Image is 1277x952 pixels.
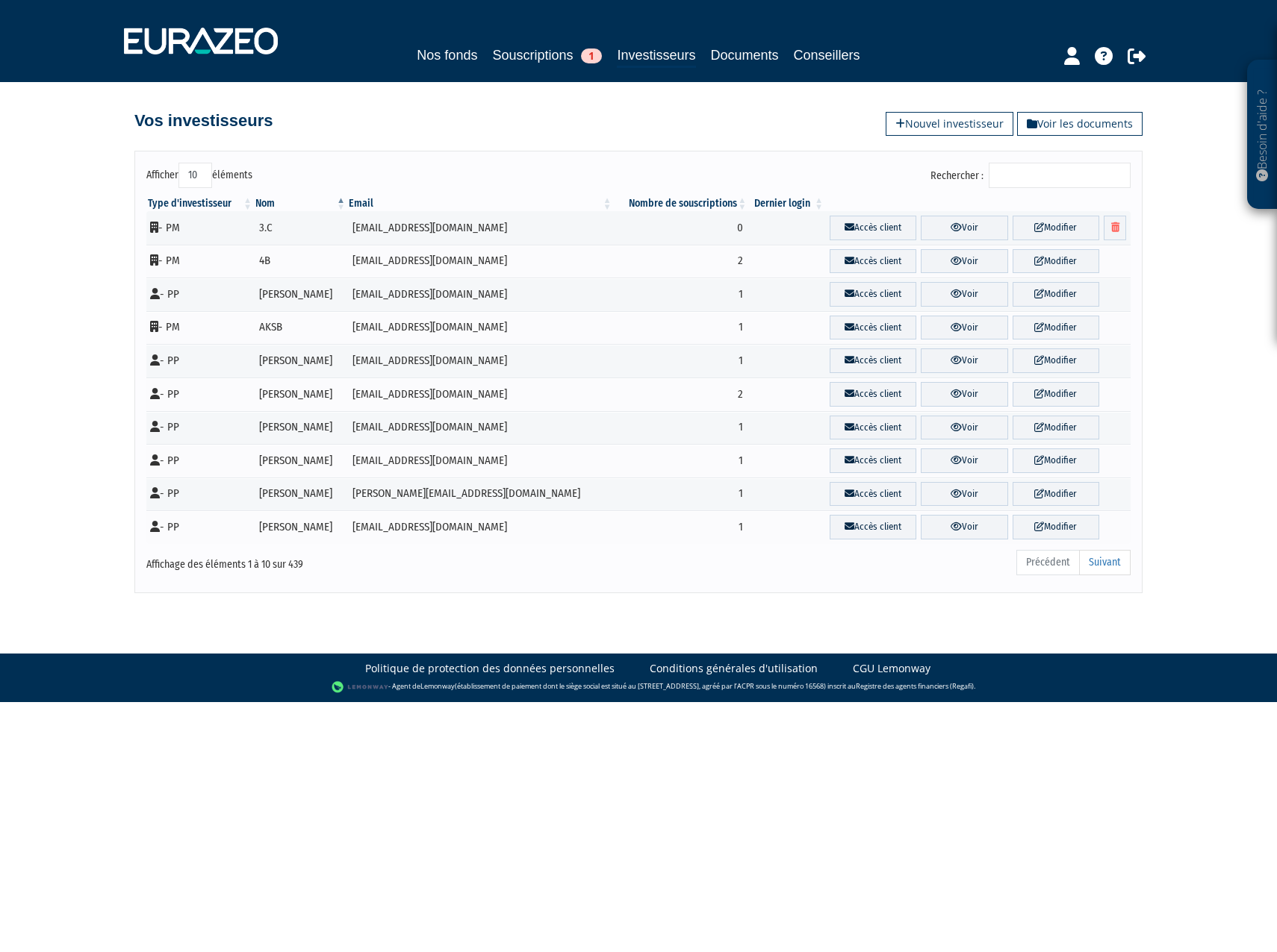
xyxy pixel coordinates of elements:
[748,196,825,211] th: Dernier login : activer pour trier la colonne par ordre croissant
[830,249,916,274] a: Accès client
[347,278,613,311] td: [EMAIL_ADDRESS][DOMAIN_NAME]
[856,681,974,691] a: Registre des agents financiers (Regafi)
[830,316,916,340] a: Accès client
[830,448,916,473] a: Accès client
[853,661,930,676] a: CGU Lemonway
[254,196,347,211] th: Nom : activer pour trier la colonne par ordre d&eacute;croissant
[613,211,748,245] td: 0
[332,680,389,695] img: logo-lemonway.png
[347,444,613,477] td: [EMAIL_ADDRESS][DOMAIN_NAME]
[146,344,254,378] td: - PP
[1013,448,1099,473] a: Modifier
[254,311,347,345] td: AKSB
[347,196,613,211] th: Email : activer pour trier la colonne par ordre croissant
[613,278,748,311] td: 1
[146,477,254,511] td: - PP
[830,216,916,240] a: Accès client
[921,382,1007,407] a: Voir
[613,411,748,445] td: 1
[146,278,254,311] td: - PP
[124,28,278,54] img: 1732889491-logotype_eurazeo_blanc_rvb.png
[254,477,347,511] td: [PERSON_NAME]
[613,510,748,544] td: 1
[613,477,748,511] td: 1
[930,163,1131,188] label: Rechercher :
[581,48,602,63] span: 1
[921,282,1007,307] a: Voir
[921,448,1007,473] a: Voir
[830,515,916,539] a: Accès client
[254,411,347,445] td: [PERSON_NAME]
[1254,68,1271,202] p: Besoin d'aide ?
[794,45,860,66] a: Conseillers
[613,344,748,378] td: 1
[613,196,748,211] th: Nombre de souscriptions : activer pour trier la colonne par ordre croissant
[347,344,613,378] td: [EMAIL_ADDRESS][DOMAIN_NAME]
[254,444,347,477] td: [PERSON_NAME]
[134,112,273,130] h4: Vos investisseurs
[146,548,544,572] div: Affichage des éléments 1 à 10 sur 439
[146,411,254,445] td: - PP
[1013,382,1099,407] a: Modifier
[417,45,477,66] a: Nos fonds
[1017,112,1143,136] a: Voir les documents
[921,249,1007,274] a: Voir
[886,112,1013,136] a: Nouvel investisseur
[347,477,613,511] td: [PERSON_NAME][EMAIL_ADDRESS][DOMAIN_NAME]
[347,211,613,245] td: [EMAIL_ADDRESS][DOMAIN_NAME]
[347,245,613,278] td: [EMAIL_ADDRESS][DOMAIN_NAME]
[347,311,613,345] td: [EMAIL_ADDRESS][DOMAIN_NAME]
[921,216,1007,240] a: Voir
[347,510,613,544] td: [EMAIL_ADDRESS][DOMAIN_NAME]
[347,411,613,445] td: [EMAIL_ADDRESS][DOMAIN_NAME]
[830,382,916,407] a: Accès client
[613,311,748,345] td: 1
[650,661,818,676] a: Conditions générales d'utilisation
[254,378,347,411] td: [PERSON_NAME]
[146,444,254,477] td: - PP
[830,482,916,507] a: Accès client
[492,45,602,66] a: Souscriptions1
[830,348,916,373] a: Accès client
[921,515,1007,539] a: Voir
[178,163,212,188] select: Afficheréléments
[1013,348,1099,373] a: Modifier
[921,316,1007,340] a: Voir
[711,45,779,66] a: Documents
[146,196,254,211] th: Type d'investisseur : activer pour trier la colonne par ordre croissant
[1013,316,1099,340] a: Modifier
[1013,482,1099,507] a: Modifier
[1013,282,1099,307] a: Modifier
[1013,216,1099,240] a: Modifier
[15,680,1262,695] div: - Agent de (établissement de paiement dont le siège social est situé au [STREET_ADDRESS], agréé p...
[830,282,916,307] a: Accès client
[365,661,615,676] a: Politique de protection des données personnelles
[825,196,1131,211] th: &nbsp;
[146,163,252,188] label: Afficher éléments
[613,245,748,278] td: 2
[617,45,695,68] a: Investisseurs
[146,311,254,345] td: - PM
[613,444,748,477] td: 1
[1104,216,1126,240] a: Supprimer
[921,348,1007,373] a: Voir
[254,245,347,278] td: 4B
[254,278,347,311] td: [PERSON_NAME]
[146,510,254,544] td: - PP
[921,416,1007,440] a: Voir
[989,163,1131,188] input: Rechercher :
[1013,416,1099,440] a: Modifier
[921,482,1007,507] a: Voir
[1079,550,1131,575] a: Suivant
[830,416,916,440] a: Accès client
[146,211,254,245] td: - PM
[347,378,613,411] td: [EMAIL_ADDRESS][DOMAIN_NAME]
[146,378,254,411] td: - PP
[1013,515,1099,539] a: Modifier
[146,245,254,278] td: - PM
[254,211,347,245] td: 3.C
[254,344,347,378] td: [PERSON_NAME]
[613,378,748,411] td: 2
[1013,249,1099,274] a: Modifier
[420,681,455,691] a: Lemonway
